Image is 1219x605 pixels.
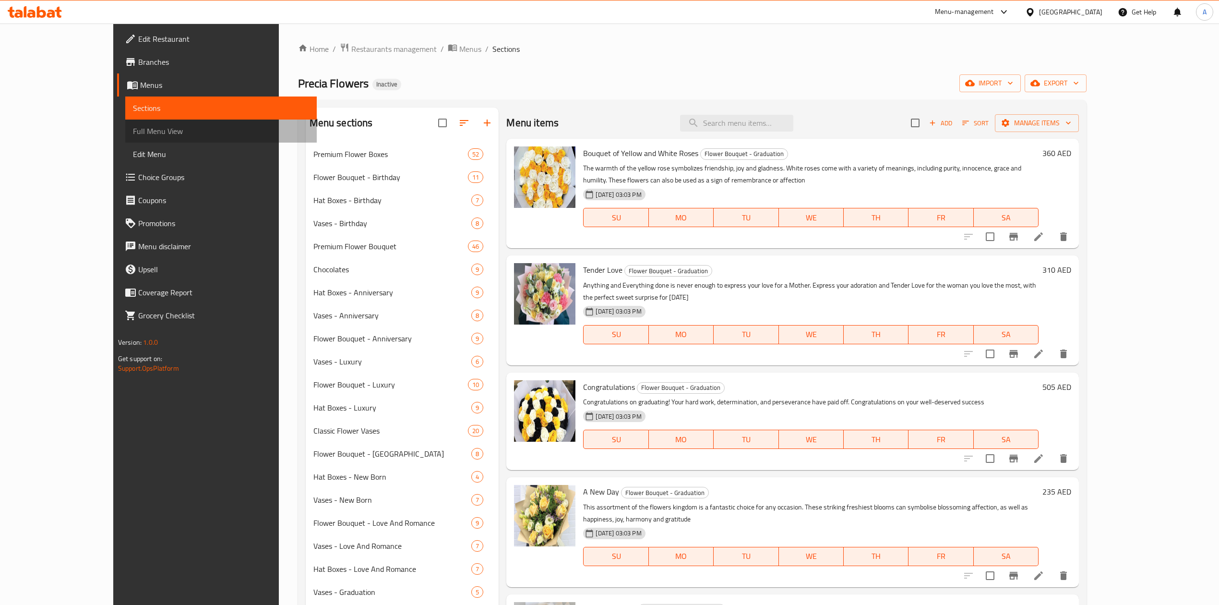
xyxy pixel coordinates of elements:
h6: 310 AED [1042,263,1071,277]
button: Branch-specific-item [1002,342,1025,365]
a: Menus [448,43,481,55]
a: Edit menu item [1033,570,1044,581]
span: Vases - Love And Romance [313,540,472,552]
span: WE [783,211,840,225]
span: Flower Bouquet - Graduation [701,148,788,159]
img: Bouquet of Yellow and White Roses [514,146,575,208]
span: 1.0.0 [143,336,158,349]
div: Vases - Graduation5 [306,581,499,604]
span: Select to update [980,344,1000,364]
div: items [471,586,483,598]
span: 20 [468,426,483,436]
span: Manage items [1003,117,1071,129]
button: Manage items [995,114,1079,132]
div: Premium Flower Bouquet46 [306,235,499,258]
span: TH [848,433,905,447]
span: Choice Groups [138,171,309,183]
a: Coverage Report [117,281,317,304]
button: SA [974,547,1039,566]
span: Chocolates [313,264,472,275]
li: / [333,43,336,55]
a: Upsell [117,258,317,281]
div: Flower Bouquet - Graduation [637,382,725,394]
span: Promotions [138,218,309,229]
span: Hat Boxes - Love And Romance [313,563,472,575]
button: MO [649,208,714,227]
span: Hat Boxes - Birthday [313,194,472,206]
span: WE [783,433,840,447]
span: 8 [472,219,483,228]
span: Coverage Report [138,287,309,298]
h2: Menu sections [310,116,373,130]
a: Restaurants management [340,43,437,55]
span: 46 [468,242,483,251]
button: FR [908,208,973,227]
button: SA [974,208,1039,227]
span: Grocery Checklist [138,310,309,321]
button: Branch-specific-item [1002,225,1025,248]
a: Edit Restaurant [117,27,317,50]
span: Vases - New Born [313,494,472,506]
span: Version: [118,336,142,349]
div: Vases - Anniversary8 [306,304,499,327]
span: SU [587,549,645,563]
div: items [471,563,483,575]
a: Branches [117,50,317,73]
span: 7 [472,565,483,574]
span: Restaurants management [351,43,437,55]
a: Edit Menu [125,143,317,166]
span: FR [912,549,969,563]
button: FR [908,325,973,344]
button: MO [649,430,714,449]
span: Select to update [980,227,1000,247]
div: items [471,310,483,321]
div: Flower Bouquet - Anniversary [313,333,472,344]
span: TU [717,211,775,225]
p: Congratulations on graduating! Your hard work, determination, and perseverance have paid off. Con... [583,396,1039,408]
div: Hat Boxes - Luxury9 [306,396,499,419]
div: items [471,264,483,275]
button: Add [925,116,956,131]
button: SU [583,208,648,227]
img: Tender Love [514,263,575,325]
div: items [471,287,483,298]
div: Premium Flower Boxes [313,148,468,160]
div: Vases - Birthday [313,218,472,229]
span: Vases - Graduation [313,586,472,598]
div: Vases - Luxury6 [306,350,499,373]
button: SU [583,547,648,566]
button: TH [844,547,908,566]
span: MO [653,433,710,447]
div: items [471,494,483,506]
span: Edit Restaurant [138,33,309,45]
img: Congratulations [514,380,575,442]
p: The warmth of the yellow rose symbolizes friendship, joy and gladness. White roses come with a va... [583,162,1039,186]
button: TU [714,208,778,227]
span: MO [653,549,710,563]
span: import [967,77,1013,89]
h6: 360 AED [1042,146,1071,160]
span: 9 [472,288,483,297]
div: Hat Boxes - Luxury [313,402,472,413]
button: SU [583,325,648,344]
span: SA [978,433,1035,447]
div: Hat Boxes - Love And Romance7 [306,557,499,581]
span: Precia Flowers [298,73,369,94]
img: A New Day [514,485,575,546]
div: Inactive [372,79,401,90]
span: Hat Boxes - Anniversary [313,287,472,298]
div: [GEOGRAPHIC_DATA] [1039,7,1102,17]
span: [DATE] 03:03 PM [592,190,645,199]
span: Branches [138,56,309,68]
span: Sections [133,102,309,114]
div: Premium Flower Bouquet [313,241,468,252]
span: WE [783,327,840,341]
button: import [959,74,1021,92]
span: Flower Bouquet - Graduation [637,382,724,393]
a: Edit menu item [1033,453,1044,464]
button: SU [583,430,648,449]
div: Classic Flower Vases20 [306,419,499,442]
button: SA [974,325,1039,344]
